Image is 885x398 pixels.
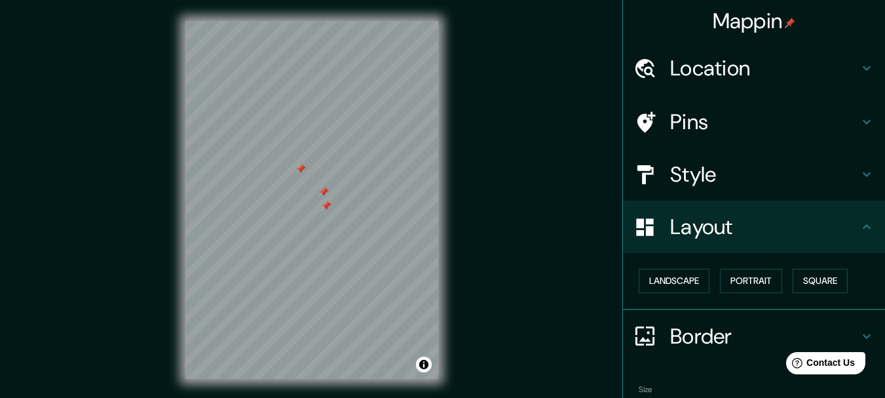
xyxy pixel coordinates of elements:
button: Portrait [720,269,782,293]
button: Landscape [639,269,709,293]
h4: Pins [670,109,859,135]
h4: Style [670,161,859,188]
button: Toggle attribution [416,357,432,372]
label: Size [639,384,652,395]
div: Border [623,310,885,363]
button: Square [793,269,848,293]
div: Location [623,42,885,94]
div: Pins [623,96,885,148]
img: pin-icon.png [785,18,795,28]
h4: Location [670,55,859,81]
iframe: Help widget launcher [768,347,871,384]
div: Layout [623,201,885,253]
h4: Layout [670,214,859,240]
div: Style [623,148,885,201]
canvas: Map [185,21,438,379]
h4: Mappin [713,8,796,34]
h4: Border [670,323,859,349]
